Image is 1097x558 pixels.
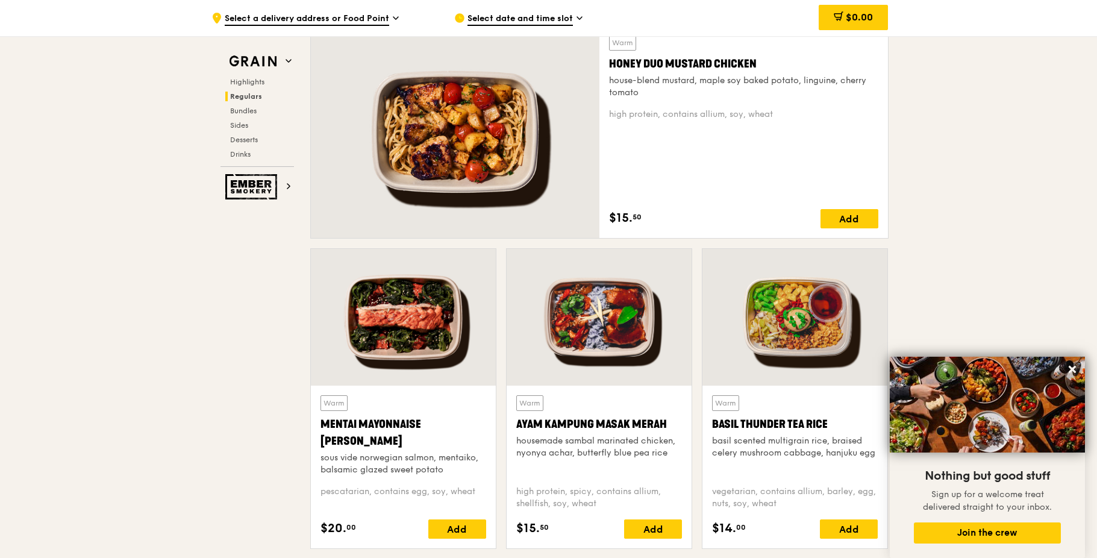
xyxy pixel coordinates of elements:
[230,136,258,144] span: Desserts
[225,174,281,199] img: Ember Smokery web logo
[624,519,682,539] div: Add
[516,519,540,538] span: $15.
[1063,360,1082,379] button: Close
[230,107,257,115] span: Bundles
[925,469,1050,483] span: Nothing but good stuff
[230,121,248,130] span: Sides
[225,13,389,26] span: Select a delivery address or Food Point
[609,55,878,72] div: Honey Duo Mustard Chicken
[516,486,682,510] div: high protein, spicy, contains allium, shellfish, soy, wheat
[633,212,642,222] span: 50
[225,51,281,72] img: Grain web logo
[320,486,486,510] div: pescatarian, contains egg, soy, wheat
[428,519,486,539] div: Add
[230,78,264,86] span: Highlights
[609,35,636,51] div: Warm
[846,11,873,23] span: $0.00
[890,357,1085,453] img: DSC07876-Edit02-Large.jpeg
[712,416,878,433] div: Basil Thunder Tea Rice
[609,108,878,121] div: high protein, contains allium, soy, wheat
[320,395,348,411] div: Warm
[609,209,633,227] span: $15.
[320,452,486,476] div: sous vide norwegian salmon, mentaiko, balsamic glazed sweet potato
[516,395,543,411] div: Warm
[346,522,356,532] span: 00
[820,519,878,539] div: Add
[712,435,878,459] div: basil scented multigrain rice, braised celery mushroom cabbage, hanjuku egg
[516,435,682,459] div: housemade sambal marinated chicken, nyonya achar, butterfly blue pea rice
[609,75,878,99] div: house-blend mustard, maple soy baked potato, linguine, cherry tomato
[712,395,739,411] div: Warm
[736,522,746,532] span: 00
[230,150,251,158] span: Drinks
[230,92,262,101] span: Regulars
[712,486,878,510] div: vegetarian, contains allium, barley, egg, nuts, soy, wheat
[320,416,486,450] div: Mentai Mayonnaise [PERSON_NAME]
[320,519,346,538] span: $20.
[923,489,1052,512] span: Sign up for a welcome treat delivered straight to your inbox.
[467,13,573,26] span: Select date and time slot
[540,522,549,532] span: 50
[914,522,1061,544] button: Join the crew
[712,519,736,538] span: $14.
[516,416,682,433] div: Ayam Kampung Masak Merah
[820,209,878,228] div: Add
